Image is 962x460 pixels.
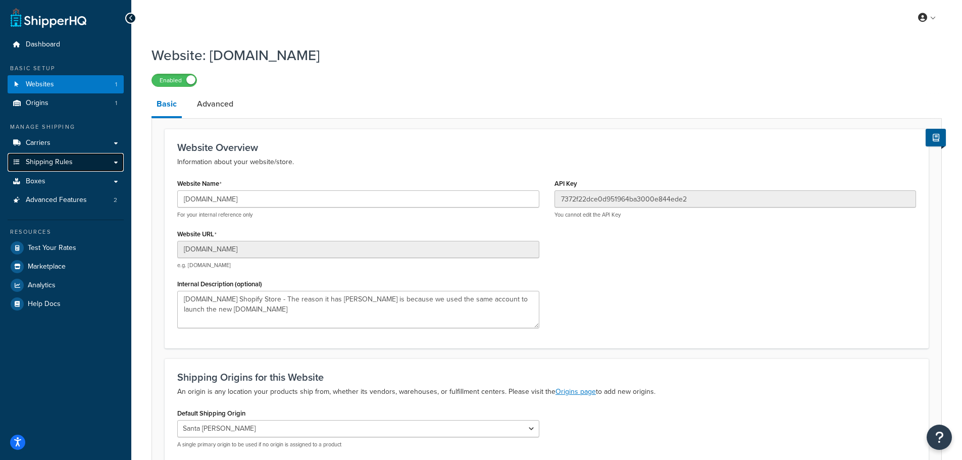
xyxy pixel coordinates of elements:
a: Analytics [8,276,124,294]
span: Help Docs [28,300,61,309]
span: 1 [115,80,117,89]
span: Websites [26,80,54,89]
li: Advanced Features [8,191,124,210]
a: Origins1 [8,94,124,113]
span: Origins [26,99,48,108]
p: A single primary origin to be used if no origin is assigned to a product [177,441,539,448]
textarea: [DOMAIN_NAME] Shopify Store - The reason it has [PERSON_NAME] is because we used the same account... [177,291,539,328]
label: Website URL [177,230,217,238]
label: Default Shipping Origin [177,410,245,417]
a: Basic [151,92,182,118]
button: Show Help Docs [926,129,946,146]
label: Website Name [177,180,222,188]
p: e.g. [DOMAIN_NAME] [177,262,539,269]
h3: Shipping Origins for this Website [177,372,916,383]
a: Shipping Rules [8,153,124,172]
a: Help Docs [8,295,124,313]
span: Test Your Rates [28,244,76,252]
a: Origins page [555,386,596,397]
span: Shipping Rules [26,158,73,167]
span: 1 [115,99,117,108]
div: Manage Shipping [8,123,124,131]
li: Origins [8,94,124,113]
p: For your internal reference only [177,211,539,219]
span: 2 [114,196,117,205]
span: Dashboard [26,40,60,49]
button: Open Resource Center [927,425,952,450]
span: Carriers [26,139,50,147]
label: Internal Description (optional) [177,280,262,288]
div: Resources [8,228,124,236]
input: XDL713J089NBV22 [554,190,917,208]
span: Advanced Features [26,196,87,205]
a: Advanced Features2 [8,191,124,210]
li: Websites [8,75,124,94]
p: You cannot edit the API Key [554,211,917,219]
p: Information about your website/store. [177,156,916,168]
p: An origin is any location your products ship from, whether its vendors, warehouses, or fulfillmen... [177,386,916,398]
a: Websites1 [8,75,124,94]
a: Dashboard [8,35,124,54]
a: Carriers [8,134,124,152]
a: Test Your Rates [8,239,124,257]
a: Advanced [192,92,238,116]
div: Basic Setup [8,64,124,73]
a: Boxes [8,172,124,191]
a: Marketplace [8,258,124,276]
label: Enabled [152,74,196,86]
h1: Website: [DOMAIN_NAME] [151,45,929,65]
h3: Website Overview [177,142,916,153]
span: Analytics [28,281,56,290]
span: Boxes [26,177,45,186]
span: Marketplace [28,263,66,271]
label: API Key [554,180,577,187]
